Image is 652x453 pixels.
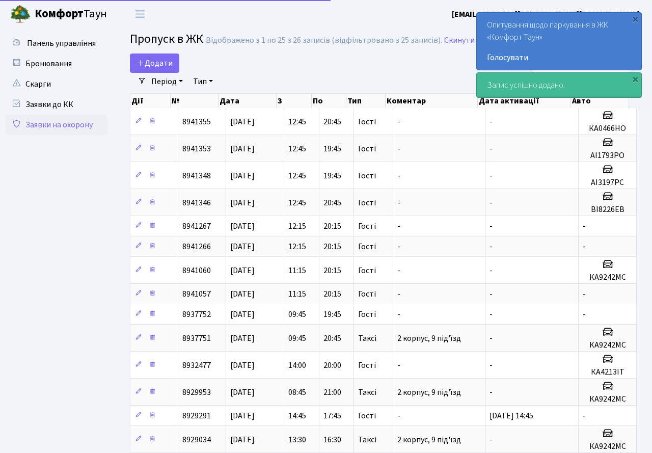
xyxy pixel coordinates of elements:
span: - [397,265,400,276]
span: - [490,170,493,181]
span: - [397,116,400,127]
th: Авто [571,94,629,108]
span: [DATE] [230,265,255,276]
a: Панель управління [5,33,107,54]
span: Гості [358,412,376,420]
span: - [583,241,586,252]
button: Переключити навігацію [127,6,153,22]
h5: КА4213ІТ [583,367,632,377]
img: logo.png [10,4,31,24]
th: № [171,94,219,108]
span: [DATE] [230,143,255,154]
span: - [397,143,400,154]
h5: АІ3197РС [583,178,632,188]
span: Додати [137,58,173,69]
span: - [490,143,493,154]
span: Гості [358,145,376,153]
span: [DATE] 14:45 [490,410,533,421]
th: По [312,94,346,108]
th: Дата активації [478,94,571,108]
span: 8941060 [182,265,211,276]
h5: КА0466НО [583,124,632,134]
span: - [397,309,400,320]
span: 8929291 [182,410,211,421]
span: 8941267 [182,221,211,232]
span: 8932477 [182,360,211,371]
span: [DATE] [230,116,255,127]
span: Гості [358,118,376,126]
span: 19:45 [323,170,341,181]
span: [DATE] [230,410,255,421]
span: [DATE] [230,360,255,371]
h5: КА9242МС [583,273,632,282]
span: - [490,387,493,398]
div: Опитування щодо паркування в ЖК «Комфорт Таун» [477,13,641,70]
span: 14:00 [288,360,306,371]
span: 11:15 [288,265,306,276]
th: Дії [130,94,171,108]
span: - [490,309,493,320]
div: × [630,14,640,24]
span: - [397,410,400,421]
span: Гості [358,199,376,207]
div: Відображено з 1 по 25 з 26 записів (відфільтровано з 25 записів). [206,36,442,45]
span: 21:00 [323,387,341,398]
span: Таксі [358,388,376,396]
a: Заявки до КК [5,94,107,115]
span: - [583,309,586,320]
span: [DATE] [230,387,255,398]
b: [EMAIL_ADDRESS][PERSON_NAME][DOMAIN_NAME] [452,9,640,20]
span: Гості [358,361,376,369]
span: 12:15 [288,221,306,232]
span: [DATE] [230,221,255,232]
span: [DATE] [230,197,255,208]
h5: ВІ8226ЕВ [583,205,632,215]
span: - [490,116,493,127]
span: Пропуск в ЖК [130,30,203,48]
span: 8941266 [182,241,211,252]
div: Запис успішно додано. [477,73,641,97]
span: [DATE] [230,288,255,300]
span: 12:45 [288,197,306,208]
span: 8937751 [182,333,211,344]
span: 20:45 [323,116,341,127]
th: Тип [346,94,386,108]
span: 12:45 [288,170,306,181]
span: 8941057 [182,288,211,300]
a: Скарги [5,74,107,94]
span: - [490,221,493,232]
a: Заявки на охорону [5,115,107,135]
span: - [397,170,400,181]
span: Гості [358,267,376,275]
a: Тип [189,73,217,90]
span: 19:45 [323,143,341,154]
span: - [397,360,400,371]
h5: КА9242МС [583,394,632,404]
span: Таун [35,6,107,23]
span: - [490,241,493,252]
span: Гості [358,310,376,318]
th: Дата [219,94,277,108]
span: Гості [358,172,376,180]
h5: КА9242МС [583,340,632,350]
span: 8941346 [182,197,211,208]
span: - [397,241,400,252]
span: 2 корпус, 9 під'їзд [397,434,461,445]
span: - [583,221,586,232]
span: [DATE] [230,170,255,181]
span: 20:15 [323,221,341,232]
span: - [397,288,400,300]
span: 8937752 [182,309,211,320]
span: - [583,288,586,300]
a: [EMAIL_ADDRESS][PERSON_NAME][DOMAIN_NAME] [452,8,640,20]
span: 20:15 [323,241,341,252]
a: Додати [130,54,179,73]
a: Скинути [444,36,475,45]
span: - [490,333,493,344]
span: 09:45 [288,309,306,320]
span: 12:45 [288,143,306,154]
span: - [397,197,400,208]
span: 12:45 [288,116,306,127]
span: 20:15 [323,288,341,300]
span: 20:15 [323,265,341,276]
